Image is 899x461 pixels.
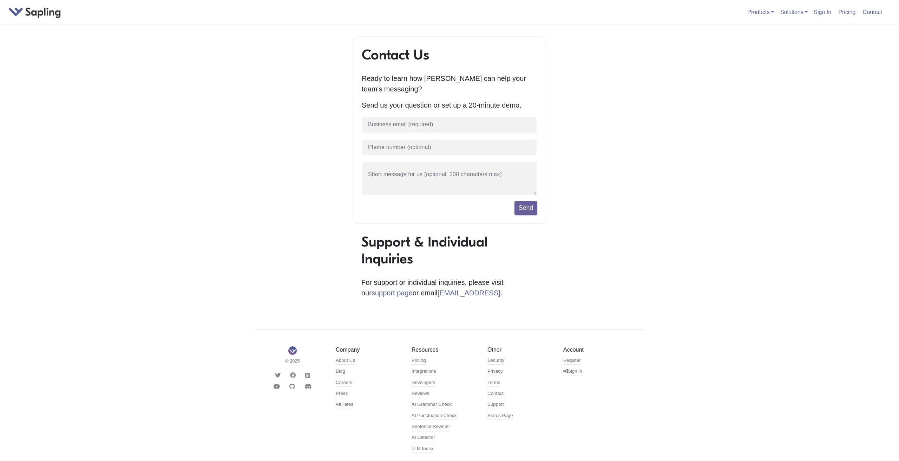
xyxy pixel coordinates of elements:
[336,368,345,376] a: Blog
[412,423,450,431] a: Sentence Rewriter
[487,412,513,421] a: Status Page
[438,289,500,297] a: [EMAIL_ADDRESS]
[412,368,436,376] a: Integrations
[487,401,504,409] a: Support
[304,384,311,389] i: Discord
[305,372,310,378] i: LinkedIn
[289,384,295,389] i: Github
[836,6,859,18] a: Pricing
[336,401,353,409] a: Affiliates
[288,346,297,355] img: Sapling Logo
[412,390,429,398] a: Reviews
[514,201,537,215] button: Send
[412,401,452,409] a: AI Grammar Check
[412,412,457,421] a: AI Punctuation Check
[361,277,538,298] p: For support or individual inquiries, please visit our or email .
[412,445,433,454] a: LLM Index
[260,358,325,364] small: © 2025
[487,368,503,376] a: Privacy
[290,372,296,378] i: Facebook
[274,384,280,389] i: Youtube
[811,6,834,18] a: Sign In
[336,379,352,388] a: Careers
[412,379,435,388] a: Developers
[336,357,355,365] a: About Us
[336,346,401,353] h5: Company
[780,9,808,15] a: Solutions
[362,116,537,133] input: Business email (required)
[412,357,426,365] a: Pricing
[336,390,348,398] a: Press
[487,379,500,388] a: Terms
[563,357,581,365] a: Register
[412,346,477,353] h5: Resources
[412,434,435,442] a: AI Detector
[361,233,538,267] h1: Support & Individual Inquiries
[747,9,774,15] a: Products
[362,139,537,156] input: Phone number (optional)
[362,46,537,63] h1: Contact Us
[487,390,504,398] a: Contact
[372,289,413,297] a: support page
[487,346,553,353] h5: Other
[362,73,537,94] p: Ready to learn how [PERSON_NAME] can help your team's messaging?
[487,357,504,365] a: Security
[563,368,582,376] a: Sign in
[860,6,885,18] a: Contact
[275,372,281,378] i: Twitter
[563,346,629,353] h5: Account
[362,100,537,110] p: Send us your question or set up a 20-minute demo.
